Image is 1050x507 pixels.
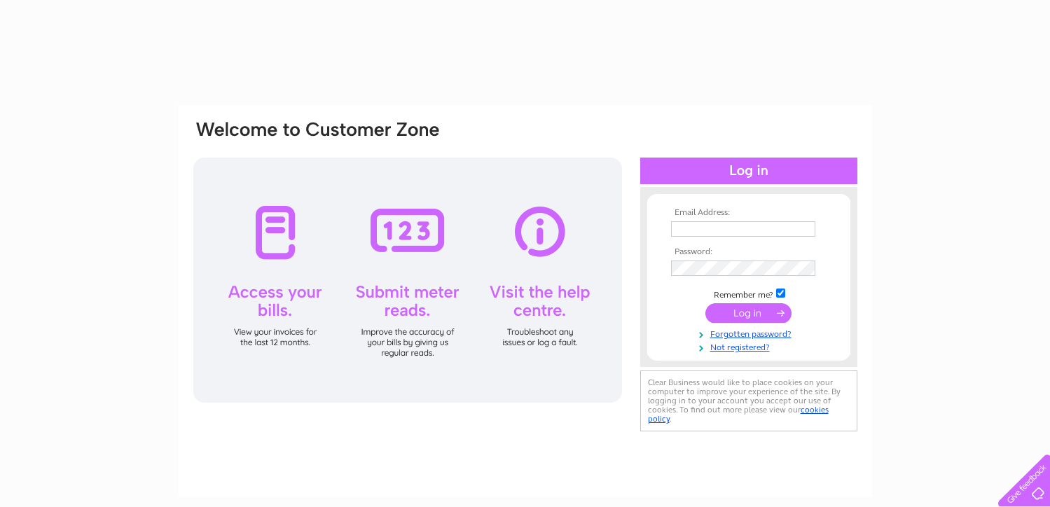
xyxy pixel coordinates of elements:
a: Forgotten password? [671,326,830,340]
a: Not registered? [671,340,830,353]
div: Clear Business would like to place cookies on your computer to improve your experience of the sit... [640,370,857,431]
input: Submit [705,303,792,323]
th: Email Address: [668,208,830,218]
a: cookies policy [648,405,829,424]
th: Password: [668,247,830,257]
td: Remember me? [668,286,830,300]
